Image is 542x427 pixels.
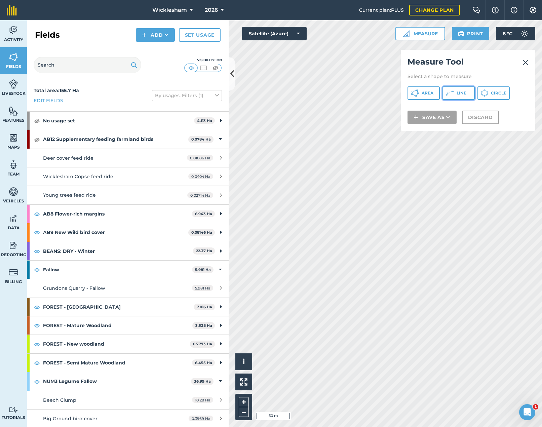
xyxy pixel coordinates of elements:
a: Young trees feed ride0.02714 Ha [27,186,229,204]
strong: FOREST - New woodland [43,335,190,353]
img: svg+xml;base64,PHN2ZyB4bWxucz0iaHR0cDovL3d3dy53My5vcmcvMjAwMC9zdmciIHdpZHRoPSI1NiIgaGVpZ2h0PSI2MC... [9,106,18,116]
img: svg+xml;base64,PHN2ZyB4bWxucz0iaHR0cDovL3d3dy53My5vcmcvMjAwMC9zdmciIHdpZHRoPSIxOCIgaGVpZ2h0PSIyNC... [34,378,40,386]
strong: 6.943 Ha [195,211,212,216]
button: Line [442,86,475,100]
img: svg+xml;base64,PHN2ZyB4bWxucz0iaHR0cDovL3d3dy53My5vcmcvMjAwMC9zdmciIHdpZHRoPSI1MCIgaGVpZ2h0PSI0MC... [187,65,195,71]
img: svg+xml;base64,PD94bWwgdmVyc2lvbj0iMS4wIiBlbmNvZGluZz0idXRmLTgiPz4KPCEtLSBHZW5lcmF0b3I6IEFkb2JlIE... [9,160,18,170]
button: Save as [408,111,457,124]
strong: 0.7773 Ha [193,342,212,346]
img: svg+xml;base64,PHN2ZyB4bWxucz0iaHR0cDovL3d3dy53My5vcmcvMjAwMC9zdmciIHdpZHRoPSI1NiIgaGVpZ2h0PSI2MC... [9,133,18,143]
div: FOREST - [GEOGRAPHIC_DATA]7.016 Ha [27,298,229,316]
img: svg+xml;base64,PD94bWwgdmVyc2lvbj0iMS4wIiBlbmNvZGluZz0idXRmLTgiPz4KPCEtLSBHZW5lcmF0b3I6IEFkb2JlIE... [518,27,531,40]
img: svg+xml;base64,PHN2ZyB4bWxucz0iaHR0cDovL3d3dy53My5vcmcvMjAwMC9zdmciIHdpZHRoPSI1NiIgaGVpZ2h0PSI2MC... [9,52,18,62]
img: svg+xml;base64,PD94bWwgdmVyc2lvbj0iMS4wIiBlbmNvZGluZz0idXRmLTgiPz4KPCEtLSBHZW5lcmF0b3I6IEFkb2JlIE... [9,79,18,89]
span: 0.02714 Ha [187,192,213,198]
iframe: Intercom live chat [519,404,535,420]
strong: 3.538 Ha [195,323,212,328]
button: i [235,353,252,370]
a: Wicklesham Copse feed ride0.0404 Ha [27,167,229,186]
span: Wicklesham [152,6,187,14]
strong: Total area : 155.7 Ha [34,87,79,93]
img: fieldmargin Logo [7,5,17,15]
button: Discard [462,111,499,124]
div: BEANS: DRY - Winter22.37 Ha [27,242,229,260]
img: A question mark icon [491,7,499,13]
img: Four arrows, one pointing top left, one top right, one bottom right and the last bottom left [240,378,247,386]
span: Deer cover feed ride [43,155,93,161]
span: 8 ° C [503,27,512,40]
img: svg+xml;base64,PD94bWwgdmVyc2lvbj0iMS4wIiBlbmNvZGluZz0idXRmLTgiPz4KPCEtLSBHZW5lcmF0b3I6IEFkb2JlIE... [9,213,18,224]
strong: FOREST - Mature Woodland [43,316,192,335]
img: svg+xml;base64,PD94bWwgdmVyc2lvbj0iMS4wIiBlbmNvZGluZz0idXRmLTgiPz4KPCEtLSBHZW5lcmF0b3I6IEFkb2JlIE... [9,407,18,413]
strong: NUM3 Legume Fallow [43,372,191,390]
span: 0.01086 Ha [187,155,213,161]
a: Edit fields [34,97,63,104]
div: Visibility: On [184,57,222,63]
div: AB9 New Wild bird cover0.08146 Ha [27,223,229,241]
a: Beech Clump10.28 Ha [27,391,229,409]
span: Wicklesham Copse feed ride [43,173,113,180]
img: svg+xml;base64,PHN2ZyB4bWxucz0iaHR0cDovL3d3dy53My5vcmcvMjAwMC9zdmciIHdpZHRoPSI1MCIgaGVpZ2h0PSI0MC... [199,65,207,71]
strong: AB9 New Wild bird cover [43,223,188,241]
span: 0.0404 Ha [188,173,213,179]
img: svg+xml;base64,PHN2ZyB4bWxucz0iaHR0cDovL3d3dy53My5vcmcvMjAwMC9zdmciIHdpZHRoPSIxNyIgaGVpZ2h0PSIxNy... [511,6,517,14]
strong: AB12 Supplementary feeding farmland birds [43,130,188,148]
img: svg+xml;base64,PD94bWwgdmVyc2lvbj0iMS4wIiBlbmNvZGluZz0idXRmLTgiPz4KPCEtLSBHZW5lcmF0b3I6IEFkb2JlIE... [9,187,18,197]
span: Beech Clump [43,397,76,403]
span: 0.3969 Ha [189,416,213,421]
strong: 4.113 Ha [197,118,212,123]
div: FOREST - Semi Mature Woodland6.455 Ha [27,354,229,372]
img: Ruler icon [403,30,410,37]
strong: 0.0784 Ha [191,137,211,142]
button: 8 °C [496,27,535,40]
strong: FOREST - [GEOGRAPHIC_DATA] [43,298,194,316]
img: svg+xml;base64,PHN2ZyB4bWxucz0iaHR0cDovL3d3dy53My5vcmcvMjAwMC9zdmciIHdpZHRoPSIxOCIgaGVpZ2h0PSIyNC... [34,303,40,311]
button: Print [452,27,490,40]
strong: 36.99 Ha [194,379,211,384]
img: svg+xml;base64,PHN2ZyB4bWxucz0iaHR0cDovL3d3dy53My5vcmcvMjAwMC9zdmciIHdpZHRoPSIyMiIgaGVpZ2h0PSIzMC... [522,59,529,67]
div: No usage set4.113 Ha [27,112,229,130]
strong: 7.016 Ha [197,305,212,309]
strong: FOREST - Semi Mature Woodland [43,354,192,372]
span: 10.28 Ha [192,397,213,403]
img: svg+xml;base64,PHN2ZyB4bWxucz0iaHR0cDovL3d3dy53My5vcmcvMjAwMC9zdmciIHdpZHRoPSIxOSIgaGVpZ2h0PSIyNC... [131,61,137,69]
button: Measure [395,27,445,40]
a: Change plan [409,5,460,15]
button: – [239,407,249,417]
input: Search [34,57,141,73]
img: svg+xml;base64,PD94bWwgdmVyc2lvbj0iMS4wIiBlbmNvZGluZz0idXRmLTgiPz4KPCEtLSBHZW5lcmF0b3I6IEFkb2JlIE... [9,25,18,35]
span: Circle [491,90,506,96]
a: Deer cover feed ride0.01086 Ha [27,149,229,167]
span: Big Ground bird cover [43,416,98,422]
span: Young trees feed ride [43,192,96,198]
button: + [239,397,249,407]
strong: No usage set [43,112,194,130]
button: Circle [477,86,510,100]
a: Set usage [179,28,221,42]
img: svg+xml;base64,PHN2ZyB4bWxucz0iaHR0cDovL3d3dy53My5vcmcvMjAwMC9zdmciIHdpZHRoPSIxOCIgaGVpZ2h0PSIyNC... [34,210,40,218]
a: Grundons Quarry - Fallow5.981 Ha [27,279,229,297]
h2: Fields [35,30,60,40]
img: svg+xml;base64,PHN2ZyB4bWxucz0iaHR0cDovL3d3dy53My5vcmcvMjAwMC9zdmciIHdpZHRoPSIxNCIgaGVpZ2h0PSIyNC... [414,113,418,121]
span: 5.981 Ha [192,285,213,291]
img: svg+xml;base64,PHN2ZyB4bWxucz0iaHR0cDovL3d3dy53My5vcmcvMjAwMC9zdmciIHdpZHRoPSIxOCIgaGVpZ2h0PSIyNC... [34,135,40,144]
img: svg+xml;base64,PHN2ZyB4bWxucz0iaHR0cDovL3d3dy53My5vcmcvMjAwMC9zdmciIHdpZHRoPSIxOCIgaGVpZ2h0PSIyNC... [34,340,40,348]
strong: Fallow [43,261,192,279]
img: svg+xml;base64,PHN2ZyB4bWxucz0iaHR0cDovL3d3dy53My5vcmcvMjAwMC9zdmciIHdpZHRoPSIxOCIgaGVpZ2h0PSIyNC... [34,359,40,367]
img: svg+xml;base64,PD94bWwgdmVyc2lvbj0iMS4wIiBlbmNvZGluZz0idXRmLTgiPz4KPCEtLSBHZW5lcmF0b3I6IEFkb2JlIE... [9,240,18,250]
span: Grundons Quarry - Fallow [43,285,105,291]
span: Current plan : PLUS [359,6,404,14]
strong: 6.455 Ha [195,360,212,365]
img: svg+xml;base64,PHN2ZyB4bWxucz0iaHR0cDovL3d3dy53My5vcmcvMjAwMC9zdmciIHdpZHRoPSIxOCIgaGVpZ2h0PSIyNC... [34,117,40,125]
strong: 0.08146 Ha [191,230,212,235]
img: svg+xml;base64,PHN2ZyB4bWxucz0iaHR0cDovL3d3dy53My5vcmcvMjAwMC9zdmciIHdpZHRoPSI1MCIgaGVpZ2h0PSI0MC... [211,65,220,71]
strong: BEANS: DRY - Winter [43,242,193,260]
img: svg+xml;base64,PD94bWwgdmVyc2lvbj0iMS4wIiBlbmNvZGluZz0idXRmLTgiPz4KPCEtLSBHZW5lcmF0b3I6IEFkb2JlIE... [9,267,18,277]
div: FOREST - Mature Woodland3.538 Ha [27,316,229,335]
img: svg+xml;base64,PHN2ZyB4bWxucz0iaHR0cDovL3d3dy53My5vcmcvMjAwMC9zdmciIHdpZHRoPSIxOSIgaGVpZ2h0PSIyNC... [458,30,464,38]
div: AB8 Flower-rich margins6.943 Ha [27,205,229,223]
button: By usages, Filters (1) [152,90,222,101]
h2: Measure Tool [408,56,529,70]
img: svg+xml;base64,PHN2ZyB4bWxucz0iaHR0cDovL3d3dy53My5vcmcvMjAwMC9zdmciIHdpZHRoPSIxOCIgaGVpZ2h0PSIyNC... [34,228,40,236]
img: svg+xml;base64,PHN2ZyB4bWxucz0iaHR0cDovL3d3dy53My5vcmcvMjAwMC9zdmciIHdpZHRoPSIxOCIgaGVpZ2h0PSIyNC... [34,321,40,329]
